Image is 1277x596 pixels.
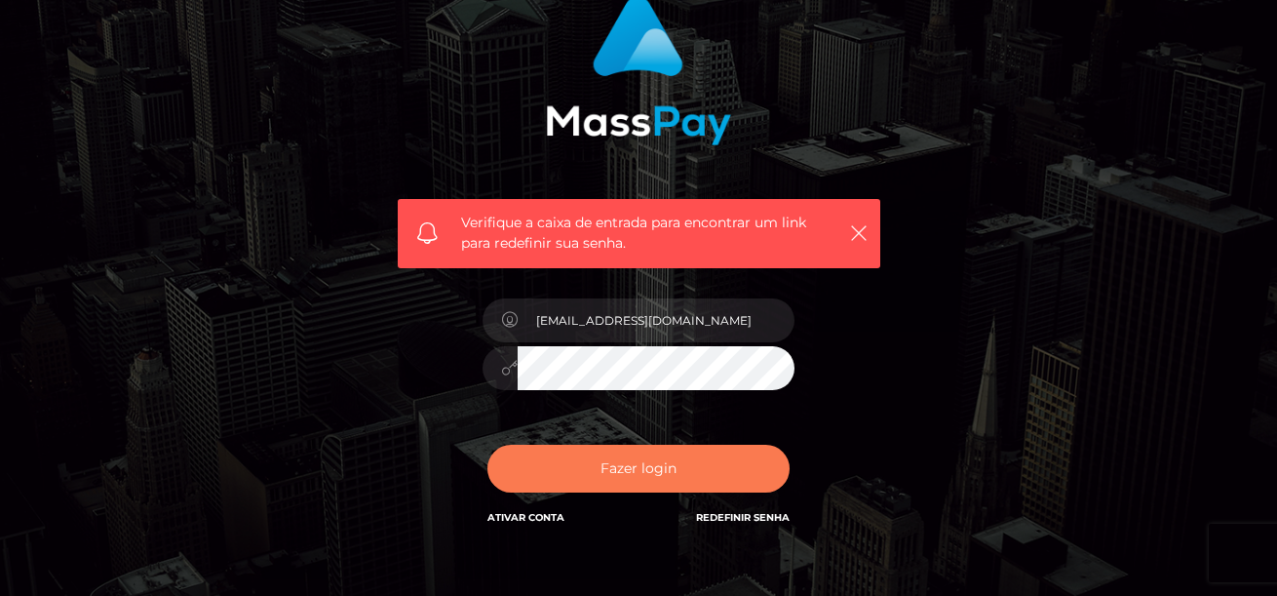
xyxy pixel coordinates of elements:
[487,511,564,524] a: Ativar Conta
[461,213,817,254] span: Verifique a caixa de entrada para encontrar um link para redefinir sua senha.
[696,511,790,524] a: Redefinir senha
[487,445,790,493] button: Fazer login
[518,298,794,342] input: E-mail...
